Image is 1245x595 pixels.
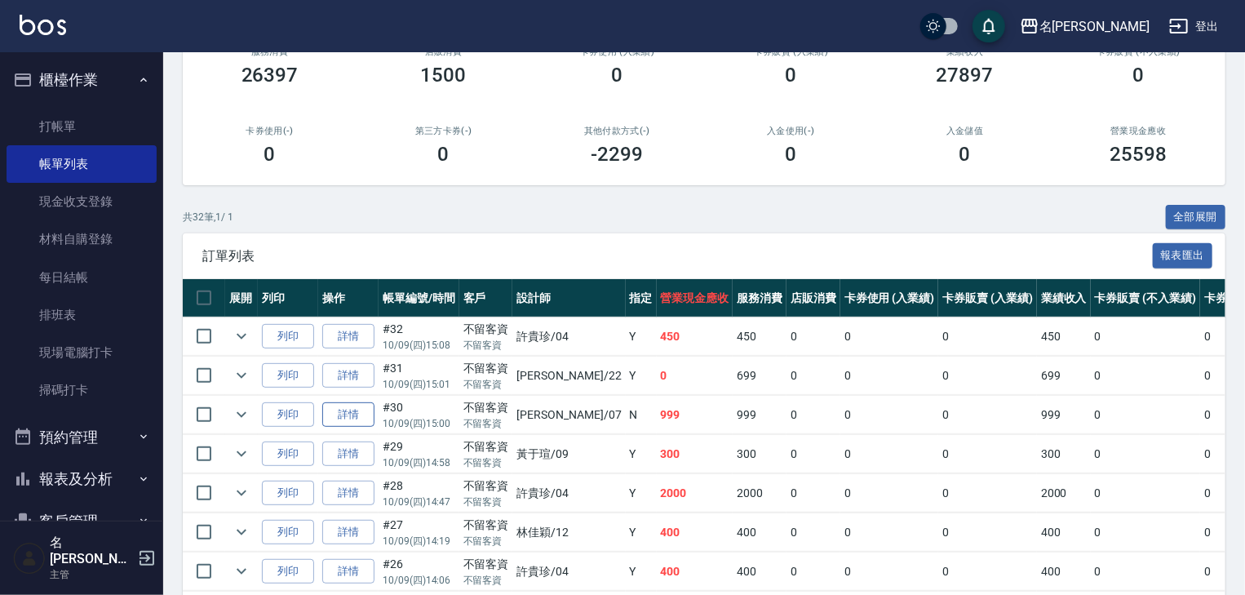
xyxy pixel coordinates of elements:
a: 材料自購登錄 [7,220,157,258]
td: 0 [840,357,939,395]
p: 不留客資 [463,495,509,509]
th: 展開 [225,279,258,317]
p: 共 32 筆, 1 / 1 [183,210,233,224]
td: 0 [938,357,1037,395]
p: 不留客資 [463,455,509,470]
span: 訂單列表 [202,248,1153,264]
button: expand row [229,520,254,544]
a: 詳情 [322,442,374,467]
p: 10/09 (四) 15:08 [383,338,455,353]
button: expand row [229,324,254,349]
button: 報表及分析 [7,458,157,500]
div: 名[PERSON_NAME] [1039,16,1150,37]
a: 現金收支登錄 [7,183,157,220]
h3: 0 [786,64,797,87]
td: #26 [379,553,459,591]
th: 列印 [258,279,318,317]
button: 客戶管理 [7,500,157,543]
td: 450 [657,317,733,356]
h3: 0 [612,64,623,87]
p: 不留客資 [463,534,509,548]
td: 0 [1091,317,1200,356]
th: 卡券使用 (入業績) [840,279,939,317]
td: Y [626,513,657,552]
td: 0 [938,396,1037,434]
a: 詳情 [322,520,374,545]
p: 10/09 (四) 15:00 [383,416,455,431]
button: 預約管理 [7,416,157,459]
button: 列印 [262,402,314,428]
td: Y [626,357,657,395]
a: 詳情 [322,481,374,506]
th: 營業現金應收 [657,279,733,317]
div: 不留客資 [463,399,509,416]
td: 0 [938,435,1037,473]
td: 400 [733,513,786,552]
a: 現場電腦打卡 [7,334,157,371]
td: 許貴珍 /04 [512,474,625,513]
a: 排班表 [7,296,157,334]
td: 0 [657,357,733,395]
a: 每日結帳 [7,259,157,296]
td: Y [626,553,657,591]
p: 主管 [50,567,133,582]
td: 許貴珍 /04 [512,317,625,356]
button: expand row [229,559,254,584]
td: 0 [786,553,840,591]
button: 列印 [262,559,314,584]
td: 0 [938,474,1037,513]
td: 黃于瑄 /09 [512,435,625,473]
td: #29 [379,435,459,473]
button: 列印 [262,481,314,506]
p: 10/09 (四) 14:58 [383,455,455,470]
h3: 1500 [421,64,467,87]
h2: 第三方卡券(-) [376,126,511,136]
p: 不留客資 [463,416,509,431]
div: 不留客資 [463,556,509,573]
td: 999 [733,396,786,434]
td: 0 [1091,396,1200,434]
td: 0 [786,474,840,513]
h3: 0 [438,143,450,166]
button: save [973,10,1005,42]
th: 帳單編號/時間 [379,279,459,317]
td: 699 [733,357,786,395]
td: #30 [379,396,459,434]
button: expand row [229,481,254,505]
td: #32 [379,317,459,356]
td: #27 [379,513,459,552]
td: [PERSON_NAME] /07 [512,396,625,434]
div: 不留客資 [463,360,509,377]
h2: 營業現金應收 [1071,126,1206,136]
td: 0 [938,513,1037,552]
div: 不留客資 [463,477,509,495]
td: [PERSON_NAME] /22 [512,357,625,395]
a: 詳情 [322,559,374,584]
td: 0 [1091,357,1200,395]
td: 0 [1091,435,1200,473]
a: 詳情 [322,363,374,389]
td: 400 [657,513,733,552]
th: 設計師 [512,279,625,317]
td: 0 [840,317,939,356]
th: 業績收入 [1037,279,1091,317]
td: 0 [1091,474,1200,513]
h3: 0 [264,143,276,166]
th: 操作 [318,279,379,317]
p: 10/09 (四) 14:47 [383,495,455,509]
td: Y [626,317,657,356]
td: Y [626,435,657,473]
td: 999 [657,396,733,434]
td: 400 [1037,513,1091,552]
div: 不留客資 [463,438,509,455]
td: 300 [1037,435,1091,473]
td: 0 [786,317,840,356]
td: 0 [938,317,1037,356]
td: 0 [1091,553,1200,591]
th: 卡券販賣 (入業績) [938,279,1037,317]
td: N [626,396,657,434]
td: #28 [379,474,459,513]
button: 全部展開 [1166,205,1226,230]
a: 報表匯出 [1153,247,1213,263]
th: 店販消費 [786,279,840,317]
